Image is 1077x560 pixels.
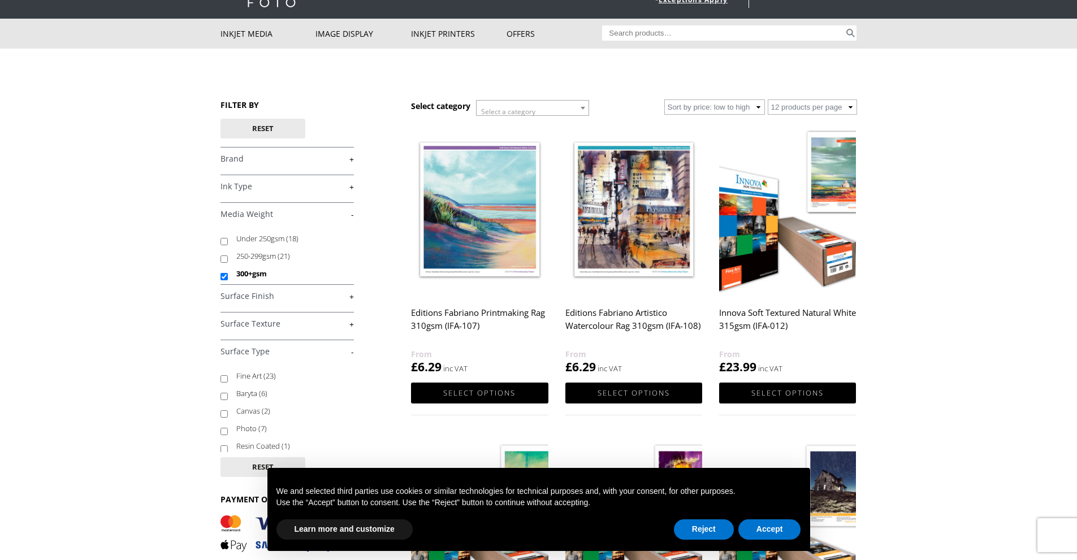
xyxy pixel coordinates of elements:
[220,175,354,197] h4: Ink Type
[565,359,572,375] span: £
[565,124,702,295] img: Editions Fabriano Artistico Watercolour Rag 310gsm (IFA-108)
[220,494,354,505] h3: PAYMENT OPTIONS
[481,107,535,116] span: Select a category
[411,124,548,375] a: Editions Fabriano Printmaking Rag 310gsm (IFA-107) £6.29
[262,406,270,416] span: (2)
[220,340,354,362] h4: Surface Type
[236,230,343,248] label: Under 250gsm
[276,519,413,540] button: Learn more and customize
[220,202,354,225] h4: Media Weight
[507,19,602,49] a: Offers
[411,383,548,403] a: Select options for “Editions Fabriano Printmaking Rag 310gsm (IFA-107)”
[236,420,343,437] label: Photo
[719,359,756,375] bdi: 23.99
[236,367,343,385] label: Fine Art
[258,423,267,433] span: (7)
[719,302,856,348] h2: Innova Soft Textured Natural White 315gsm (IFA-012)
[674,519,734,540] button: Reject
[276,497,801,509] p: Use the “Accept” button to consent. Use the “Reject” button to continue without accepting.
[738,519,801,540] button: Accept
[286,233,299,244] span: (18)
[411,19,507,49] a: Inkjet Printers
[236,385,343,402] label: Baryta
[565,302,702,348] h2: Editions Fabriano Artistico Watercolour Rag 310gsm (IFA-108)
[220,19,316,49] a: Inkjet Media
[220,147,354,170] h4: Brand
[282,441,290,451] span: (1)
[602,25,844,41] input: Search products…
[315,19,411,49] a: Image Display
[236,265,343,283] label: 300+gsm
[719,124,856,375] a: Innova Soft Textured Natural White 315gsm (IFA-012) £23.99
[278,251,290,261] span: (21)
[263,371,276,381] span: (23)
[220,346,354,357] a: -
[259,388,267,398] span: (6)
[220,284,354,307] h4: Surface Finish
[276,486,801,497] p: We and selected third parties use cookies or similar technologies for technical purposes and, wit...
[411,359,418,375] span: £
[236,402,343,420] label: Canvas
[719,383,856,403] a: Select options for “Innova Soft Textured Natural White 315gsm (IFA-012)”
[220,154,354,164] a: +
[411,101,470,111] h3: Select category
[664,99,765,115] select: Shop order
[565,124,702,375] a: Editions Fabriano Artistico Watercolour Rag 310gsm (IFA-108) £6.29
[411,124,548,295] img: Editions Fabriano Printmaking Rag 310gsm (IFA-107)
[220,291,354,302] a: +
[220,181,354,192] a: +
[220,457,305,477] button: Reset
[220,319,354,329] a: +
[565,359,596,375] bdi: 6.29
[220,99,354,110] h3: FILTER BY
[719,124,856,295] img: Innova Soft Textured Natural White 315gsm (IFA-012)
[411,302,548,348] h2: Editions Fabriano Printmaking Rag 310gsm (IFA-107)
[844,25,857,41] button: Search
[236,248,343,265] label: 250-299gsm
[411,359,442,375] bdi: 6.29
[220,119,305,138] button: Reset
[220,312,354,335] h4: Surface Texture
[220,209,354,220] a: -
[719,359,726,375] span: £
[236,437,343,455] label: Resin Coated
[565,383,702,403] a: Select options for “Editions Fabriano Artistico Watercolour Rag 310gsm (IFA-108)”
